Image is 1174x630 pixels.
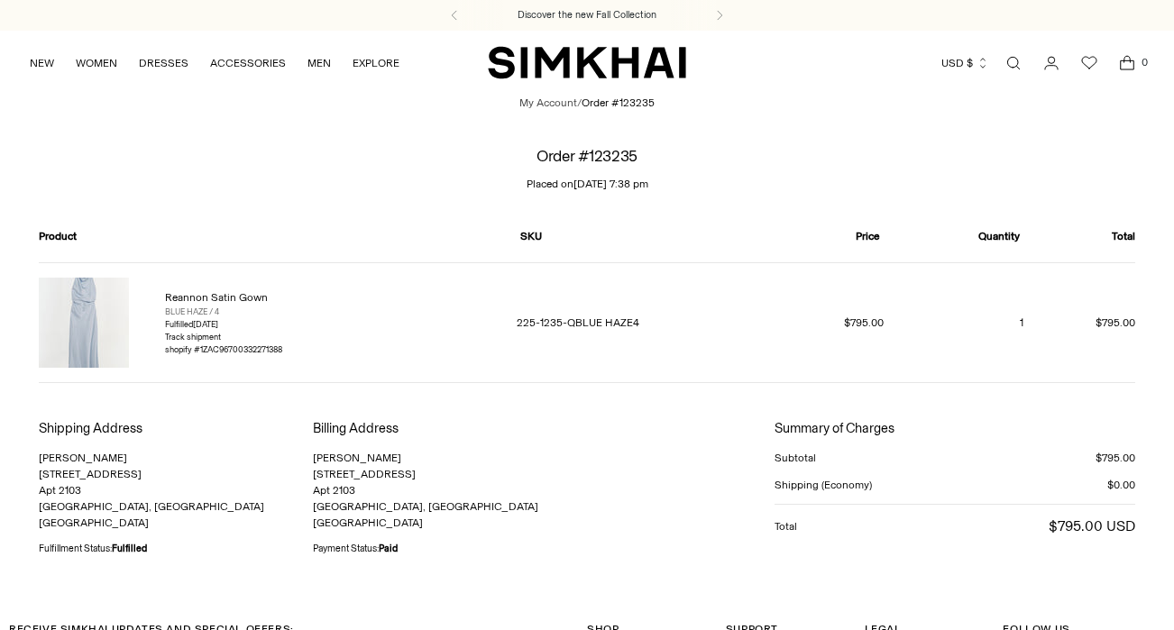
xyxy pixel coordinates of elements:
[1038,262,1135,382] td: $795.00
[39,278,129,368] img: Reannon Satin Gown
[941,43,989,83] button: USD $
[775,450,816,466] div: Subtotal
[165,332,221,342] a: Track shipment
[502,228,775,263] th: SKU
[379,543,398,554] strong: Paid
[165,306,282,318] div: BLUE HAZE / 4
[313,450,587,531] p: [PERSON_NAME] [STREET_ADDRESS] Apt 2103 [GEOGRAPHIC_DATA], [GEOGRAPHIC_DATA] [GEOGRAPHIC_DATA]
[1038,228,1135,263] th: Total
[518,8,656,23] a: Discover the new Fall Collection
[76,43,117,83] a: WOMEN
[210,43,286,83] a: ACCESSORIES
[1136,54,1152,70] span: 0
[313,542,587,556] div: Payment Status:
[995,45,1032,81] a: Open search modal
[577,95,582,111] li: /
[193,319,218,329] time: [DATE]
[775,228,899,263] th: Price
[139,43,188,83] a: DRESSES
[1071,45,1107,81] a: Wishlist
[1033,45,1069,81] a: Go to the account page
[39,419,313,439] h3: Shipping Address
[573,178,648,190] time: [DATE] 7:38 pm
[1107,477,1135,493] div: $0.00
[775,518,797,534] div: Total
[30,43,54,83] a: NEW
[527,176,648,192] p: Placed on
[1049,516,1135,537] div: $795.00 USD
[39,450,313,531] p: [PERSON_NAME] [STREET_ADDRESS] Apt 2103 [GEOGRAPHIC_DATA], [GEOGRAPHIC_DATA] [GEOGRAPHIC_DATA]
[1109,45,1145,81] a: Open cart modal
[775,419,1135,439] h3: Summary of Charges
[502,262,775,382] td: 225-1235-QBLUE HAZE4
[39,228,503,263] th: Product
[165,318,282,356] div: Fulfilled
[112,543,147,554] strong: Fulfilled
[488,45,686,80] a: SIMKHAI
[519,95,577,111] a: My Account
[165,291,268,304] a: Reannon Satin Gown
[775,477,872,493] div: Shipping (Economy)
[898,262,1038,382] td: 1
[1096,450,1135,466] div: $795.00
[537,147,637,164] h1: Order #123235
[313,419,587,439] h3: Billing Address
[39,542,313,556] div: Fulfillment Status:
[353,43,399,83] a: EXPLORE
[165,343,282,356] div: shopify #1ZAC96700332271388
[307,43,331,83] a: MEN
[898,228,1038,263] th: Quantity
[790,315,885,331] dd: $795.00
[582,95,655,111] li: Order #123235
